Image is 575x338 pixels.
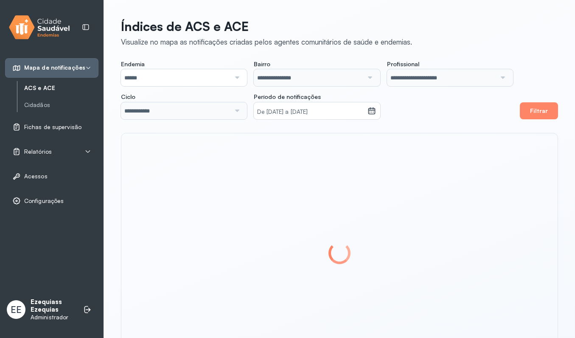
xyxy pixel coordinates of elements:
[121,93,135,101] span: Ciclo
[254,60,270,68] span: Bairro
[257,108,364,116] small: De [DATE] a [DATE]
[31,314,75,321] p: Administrador
[24,148,52,155] span: Relatórios
[520,102,558,119] button: Filtrar
[24,197,64,205] span: Configurações
[12,123,91,131] a: Fichas de supervisão
[24,101,98,109] a: Cidadãos
[24,173,48,180] span: Acessos
[11,304,22,315] span: EE
[24,83,98,93] a: ACS e ACE
[254,93,321,101] span: Período de notificações
[12,172,91,180] a: Acessos
[24,84,98,92] a: ACS e ACE
[9,14,70,41] img: logo.svg
[24,124,81,131] span: Fichas de supervisão
[121,37,412,46] div: Visualize no mapa as notificações criadas pelos agentes comunitários de saúde e endemias.
[24,64,85,71] span: Mapa de notificações
[121,60,145,68] span: Endemia
[387,60,419,68] span: Profissional
[12,197,91,205] a: Configurações
[121,19,412,34] p: Índices de ACS e ACE
[24,100,98,110] a: Cidadãos
[31,298,75,314] p: Ezequiass Ezequias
